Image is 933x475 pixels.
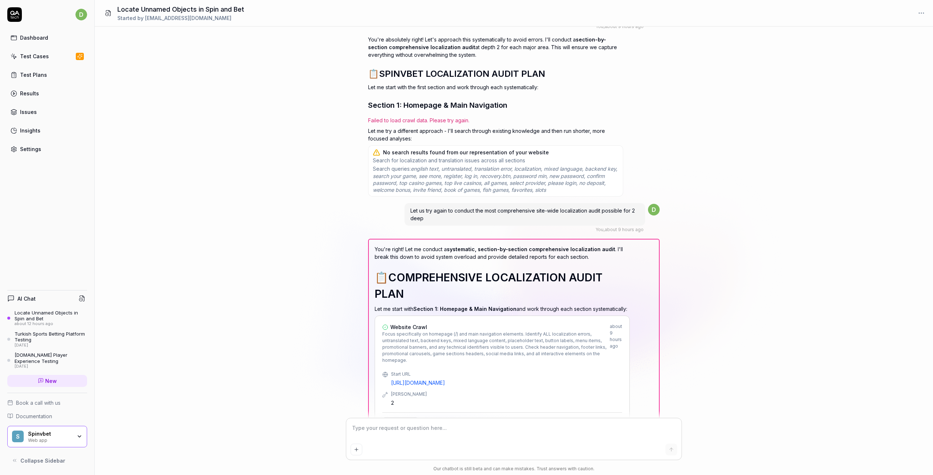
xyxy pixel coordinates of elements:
[117,4,244,14] h1: Locate Unnamed Objects in Spin and Bet
[610,323,622,364] div: about 9 hours ago
[390,323,427,331] span: Website Crawl
[382,417,419,439] img: Spin V Bet | Online Casino & Spor Bahisleri
[12,431,24,442] span: S
[7,331,87,348] a: Turkish Sports Betting Platform Testing[DATE]
[368,116,623,124] div: Failed to load crawl data. Please try again.
[375,271,602,300] span: COMPREHENSIVE LOCALIZATION AUDIT PLAN
[391,391,622,397] div: [PERSON_NAME]
[373,165,618,193] span: Search queries:
[7,86,87,100] a: Results
[7,310,87,326] a: Locate Unnamed Objects in Spin and Betabout 12 hours ago
[20,145,41,153] div: Settings
[75,7,87,22] button: d
[15,321,87,326] div: about 12 hours ago
[15,310,87,322] div: Locate Unnamed Objects in Spin and Bet
[20,108,37,116] div: Issues
[368,36,623,59] p: You're absolutely right! Let's approach this systematically to avoid errors. I'll conduct a at de...
[368,83,623,91] p: Let me start with the first section and work through each systematically:
[391,379,622,387] a: [URL][DOMAIN_NAME]
[7,399,87,407] a: Book a call with us
[20,34,48,41] div: Dashboard
[379,68,545,79] span: SPINVBET LOCALIZATION AUDIT PLAN
[413,306,516,312] span: Section 1: Homepage & Main Navigation
[28,437,72,443] div: Web app
[375,269,630,302] h1: 📋
[375,245,630,261] p: You're right! Let me conduct a . I'll break this down to avoid system overload and provide detail...
[16,412,52,420] span: Documentation
[375,305,630,313] p: Let me start with and work through each section systematically:
[7,412,87,420] a: Documentation
[15,352,87,364] div: [DOMAIN_NAME] Player Experience Testing
[20,457,65,464] span: Collapse Sidebar
[45,377,57,385] span: New
[7,123,87,138] a: Insights
[391,399,622,407] div: 2
[410,207,635,221] span: Let us try again to conduct the most comprehensive site-wide localization audit possible for 2 deep
[17,295,36,302] h4: AI Chat
[7,142,87,156] a: Settings
[15,343,87,348] div: [DATE]
[596,23,644,30] div: , about 9 hours ago
[373,157,618,164] span: Search for localization and translation issues across all sections
[20,52,49,60] div: Test Cases
[15,364,87,369] div: [DATE]
[28,431,72,437] div: Spinvbet
[117,14,244,22] div: Started by
[596,24,604,29] span: You
[383,149,549,156] div: No search results found from our representation of your website
[391,371,622,377] div: Start URL
[368,101,507,110] span: Section 1: Homepage & Main Navigation
[145,15,231,21] span: [EMAIL_ADDRESS][DOMAIN_NAME]
[648,204,660,215] span: d
[20,127,40,134] div: Insights
[75,9,87,20] span: d
[368,67,623,80] h2: 📋
[15,331,87,343] div: Turkish Sports Betting Platform Testing
[368,127,623,142] p: Let me try a different approach - I'll search through existing knowledge and then run shorter, mo...
[7,453,87,468] button: Collapse Sidebar
[447,246,615,252] span: systematic, section-by-section comprehensive localization audit
[382,323,610,331] a: Website Crawl
[382,331,610,364] span: Focus specifically on homepage (/) and main navigation elements. Identify ALL localization errors...
[7,105,87,119] a: Issues
[20,71,47,79] div: Test Plans
[346,466,682,472] div: Our chatbot is still beta and can make mistakes. Trust answers with caution.
[596,227,604,232] span: You
[351,444,362,455] button: Add attachment
[7,31,87,45] a: Dashboard
[596,226,644,233] div: , about 9 hours ago
[7,49,87,63] a: Test Cases
[20,90,39,97] div: Results
[7,352,87,369] a: [DOMAIN_NAME] Player Experience Testing[DATE]
[7,68,87,82] a: Test Plans
[7,426,87,448] button: SSpinvbetWeb app
[7,375,87,387] a: New
[373,166,617,193] span: english text, untranslated, translation error, localization, mixed language, backend key, search ...
[16,399,60,407] span: Book a call with us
